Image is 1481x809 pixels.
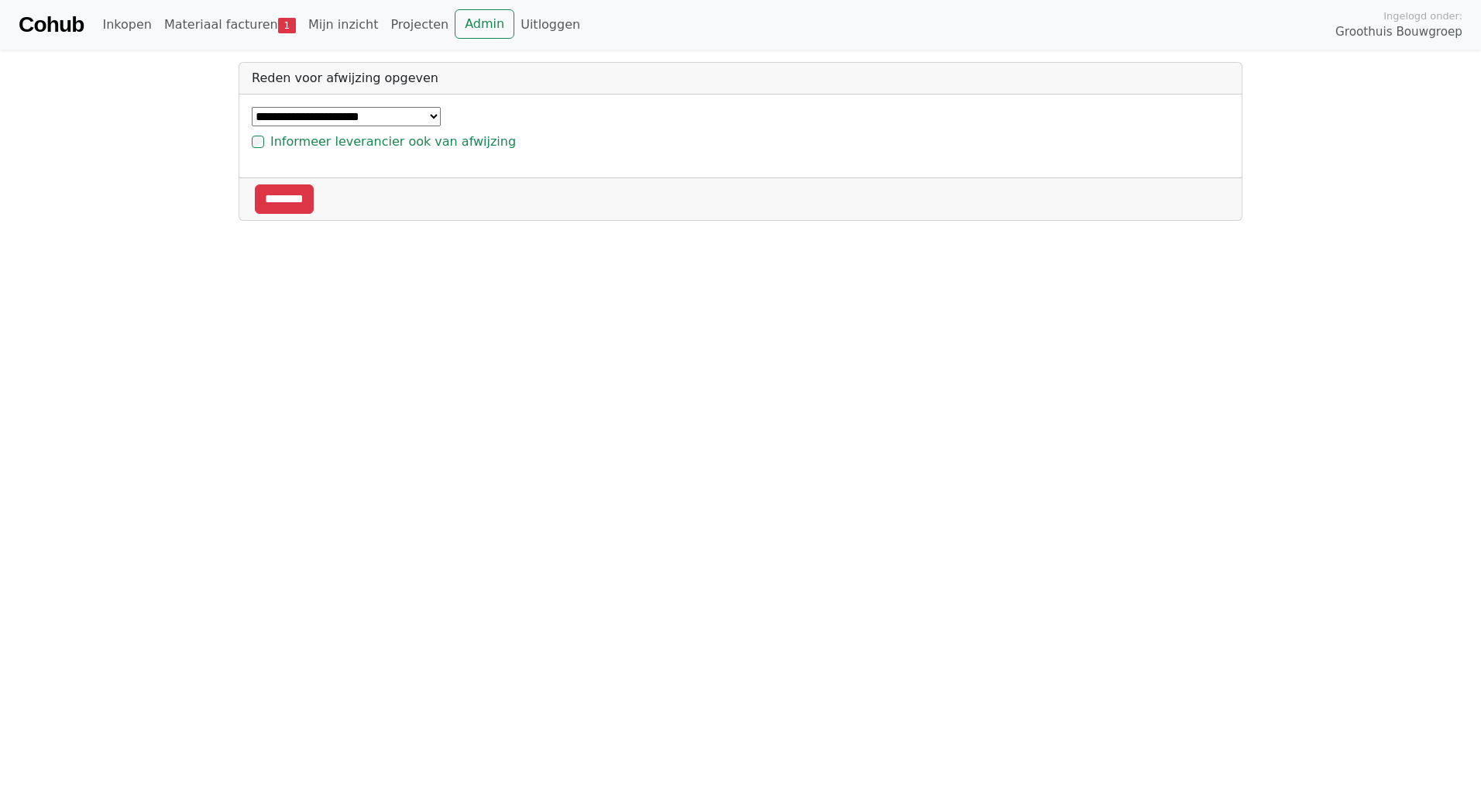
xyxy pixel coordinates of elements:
span: Ingelogd onder: [1383,9,1462,23]
span: 1 [278,18,296,33]
a: Admin [455,9,514,39]
a: Uitloggen [514,9,586,40]
a: Projecten [384,9,455,40]
span: Groothuis Bouwgroep [1335,23,1462,41]
a: Inkopen [96,9,157,40]
div: Reden voor afwijzing opgeven [239,63,1242,95]
a: Mijn inzicht [302,9,385,40]
a: Materiaal facturen1 [158,9,302,40]
label: Informeer leverancier ook van afwijzing [270,133,516,151]
a: Cohub [19,6,84,43]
